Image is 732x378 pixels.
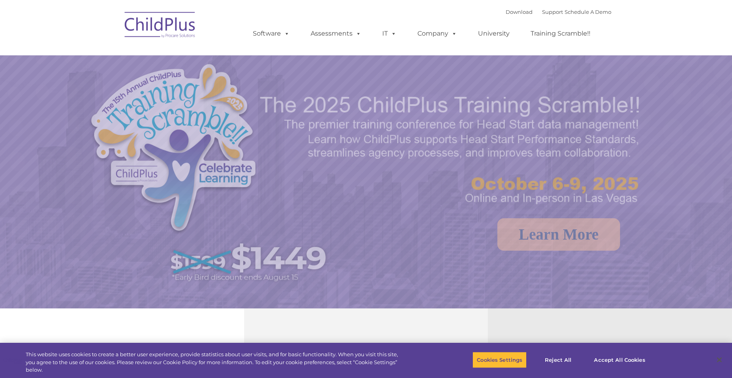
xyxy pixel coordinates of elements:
[542,9,563,15] a: Support
[472,352,527,368] button: Cookies Settings
[506,9,611,15] font: |
[470,26,518,42] a: University
[374,26,404,42] a: IT
[410,26,465,42] a: Company
[533,352,583,368] button: Reject All
[590,352,649,368] button: Accept All Cookies
[26,351,403,374] div: This website uses cookies to create a better user experience, provide statistics about user visit...
[121,6,200,46] img: ChildPlus by Procare Solutions
[497,218,620,251] a: Learn More
[523,26,598,42] a: Training Scramble!!
[303,26,369,42] a: Assessments
[506,9,533,15] a: Download
[565,9,611,15] a: Schedule A Demo
[711,351,728,369] button: Close
[245,26,298,42] a: Software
